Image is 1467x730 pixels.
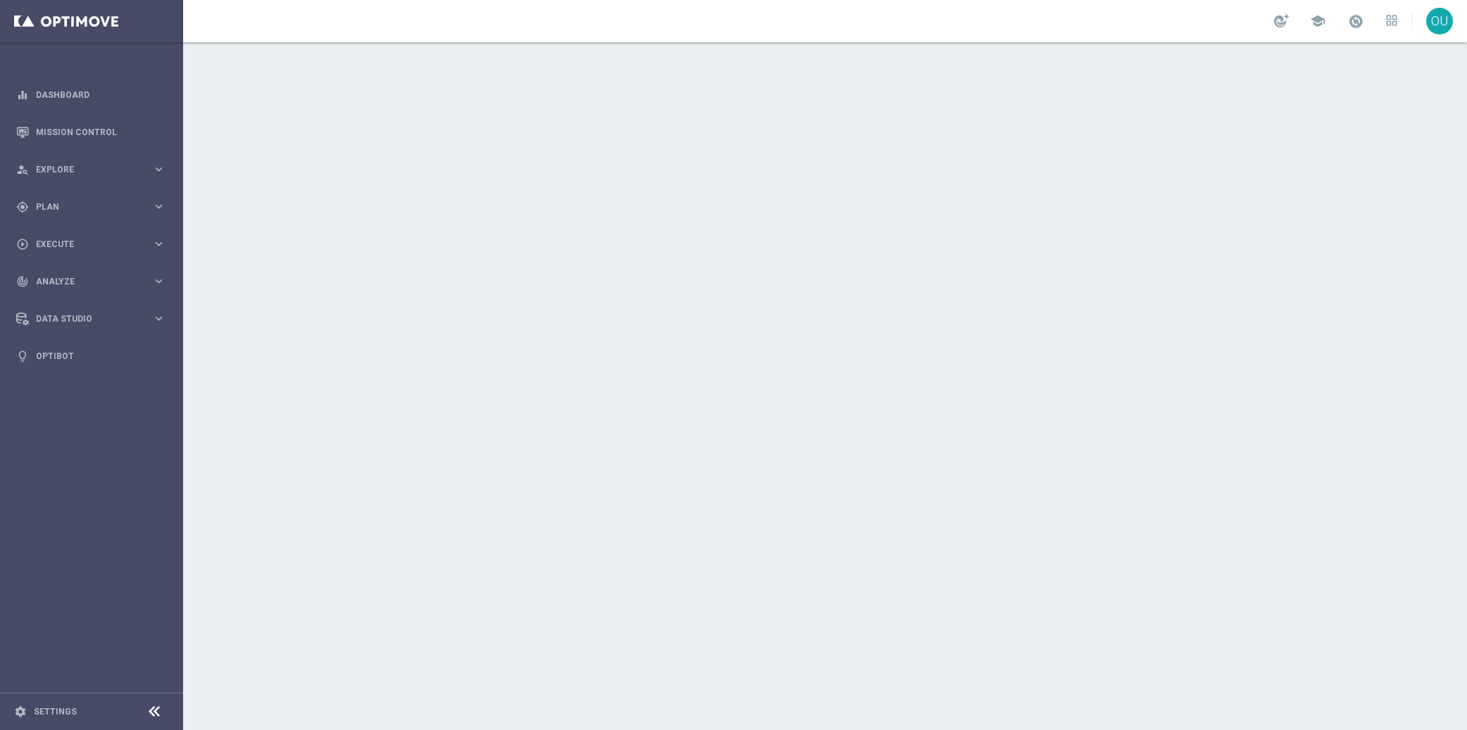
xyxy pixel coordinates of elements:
[15,164,166,175] button: person_search Explore keyboard_arrow_right
[16,163,152,176] div: Explore
[16,238,29,251] i: play_circle_outline
[16,89,29,101] i: equalizer
[15,276,166,287] button: track_changes Analyze keyboard_arrow_right
[15,313,166,325] button: Data Studio keyboard_arrow_right
[34,707,77,716] a: Settings
[14,705,27,718] i: settings
[36,337,166,375] a: Optibot
[152,275,166,288] i: keyboard_arrow_right
[152,200,166,213] i: keyboard_arrow_right
[36,76,166,113] a: Dashboard
[16,275,29,288] i: track_changes
[16,313,152,325] div: Data Studio
[15,239,166,250] button: play_circle_outline Execute keyboard_arrow_right
[16,76,166,113] div: Dashboard
[152,237,166,251] i: keyboard_arrow_right
[1310,13,1325,29] span: school
[15,201,166,213] button: gps_fixed Plan keyboard_arrow_right
[16,163,29,176] i: person_search
[36,240,152,248] span: Execute
[152,163,166,176] i: keyboard_arrow_right
[15,89,166,101] button: equalizer Dashboard
[36,277,152,286] span: Analyze
[16,337,166,375] div: Optibot
[15,351,166,362] button: lightbulb Optibot
[16,201,29,213] i: gps_fixed
[152,312,166,325] i: keyboard_arrow_right
[36,315,152,323] span: Data Studio
[1426,8,1453,34] div: OU
[15,127,166,138] button: Mission Control
[36,165,152,174] span: Explore
[36,203,152,211] span: Plan
[16,201,152,213] div: Plan
[16,113,166,151] div: Mission Control
[16,238,152,251] div: Execute
[36,113,166,151] a: Mission Control
[16,350,29,363] i: lightbulb
[16,275,152,288] div: Analyze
